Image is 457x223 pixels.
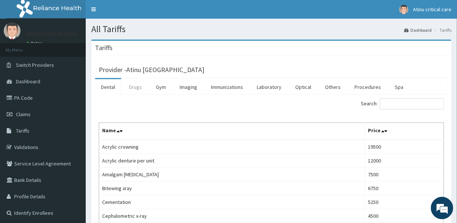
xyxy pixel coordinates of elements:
[389,79,409,95] a: Spa
[16,127,29,134] span: Tariffs
[361,98,444,109] label: Search:
[99,140,365,154] td: Acrylic crowning
[95,79,121,95] a: Dental
[432,27,451,33] li: Tariffs
[99,123,365,140] th: Name
[365,182,444,195] td: 6750
[205,79,249,95] a: Immunizations
[319,79,347,95] a: Others
[123,79,148,95] a: Drugs
[150,79,172,95] a: Gym
[404,27,432,33] a: Dashboard
[413,6,451,13] span: Atinu critical care
[365,195,444,209] td: 5250
[4,22,21,39] img: User Image
[380,98,444,109] input: Search:
[16,62,54,68] span: Switch Providers
[349,79,387,95] a: Procedures
[174,79,203,95] a: Imaging
[26,30,77,37] p: Atinu critical care
[289,79,317,95] a: Optical
[365,168,444,182] td: 7500
[16,78,40,85] span: Dashboard
[365,209,444,223] td: 4500
[99,209,365,223] td: Cephalometric x-ray
[26,41,44,46] a: Online
[95,44,113,51] h3: Tariffs
[99,168,365,182] td: Amalgam [MEDICAL_DATA]
[251,79,287,95] a: Laboratory
[91,24,451,34] h1: All Tariffs
[365,140,444,154] td: 19500
[16,111,31,118] span: Claims
[99,195,365,209] td: Cementation
[99,154,365,168] td: Acrylic denture per unit
[365,154,444,168] td: 12000
[99,66,204,73] h3: Provider - Atinu [GEOGRAPHIC_DATA]
[99,182,365,195] td: Bitewing xray
[365,123,444,140] th: Price
[399,5,409,14] img: User Image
